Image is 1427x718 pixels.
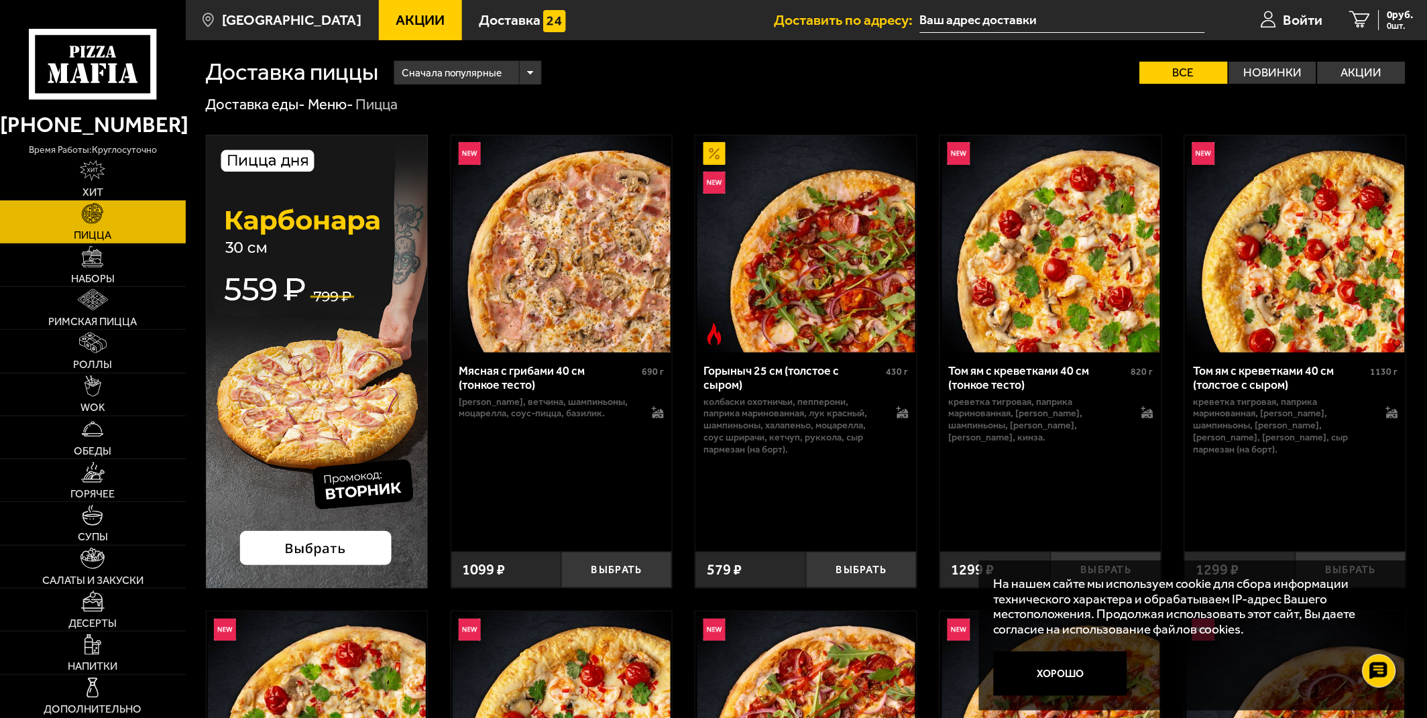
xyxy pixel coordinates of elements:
p: колбаски Охотничьи, пепперони, паприка маринованная, лук красный, шампиньоны, халапеньо, моцарелл... [704,396,882,456]
img: Том ям с креветками 40 см (тонкое тесто) [942,135,1160,353]
span: WOK [80,402,105,413]
span: 0 шт. [1387,21,1414,30]
div: Пицца [355,95,398,115]
img: Новинка [703,172,726,194]
span: 1299 ₽ [952,562,994,577]
img: Том ям с креветками 40 см (толстое с сыром) [1187,135,1405,353]
span: Горячее [70,489,115,499]
span: Роллы [73,359,112,370]
span: [GEOGRAPHIC_DATA] [222,13,361,27]
a: Доставка еды- [206,95,306,113]
p: креветка тигровая, паприка маринованная, [PERSON_NAME], шампиньоны, [PERSON_NAME], [PERSON_NAME],... [1194,396,1371,456]
span: Войти [1283,13,1323,27]
label: Новинки [1229,62,1317,84]
span: Супы [78,532,108,542]
span: 430 г [887,366,909,377]
span: Хит [82,187,103,198]
button: Хорошо [994,652,1128,697]
span: 1099 ₽ [462,562,505,577]
img: Новинка [459,142,481,164]
span: 0 руб. [1387,10,1414,21]
button: Выбрать [1051,552,1161,588]
span: Акции [396,13,445,27]
span: 579 ₽ [707,562,742,577]
span: Доставка [479,13,540,27]
span: Сначала популярные [402,59,502,87]
img: Новинка [459,619,481,641]
input: Ваш адрес доставки [920,8,1206,33]
span: Доставить по адресу: [775,13,920,27]
img: Новинка [948,619,970,641]
button: Выбрать [561,552,672,588]
span: Салаты и закуски [42,575,144,586]
h1: Доставка пиццы [206,60,379,84]
img: 15daf4d41897b9f0e9f617042186c801.svg [543,10,565,32]
img: Новинка [1192,142,1214,164]
div: Том ям с креветками 40 см (тонкое тесто) [949,364,1128,393]
div: Горыныч 25 см (толстое с сыром) [704,364,883,393]
label: Акции [1318,62,1406,84]
p: креветка тигровая, паприка маринованная, [PERSON_NAME], шампиньоны, [PERSON_NAME], [PERSON_NAME],... [949,396,1127,444]
span: Десерты [68,618,117,629]
span: 690 г [642,366,664,377]
span: Напитки [68,661,117,672]
a: НовинкаТом ям с креветками 40 см (толстое с сыром) [1185,135,1406,353]
span: 1130 г [1371,366,1398,377]
img: Мясная с грибами 40 см (тонкое тесто) [453,135,671,353]
img: Новинка [703,619,726,641]
img: Горыныч 25 см (толстое с сыром) [697,135,915,353]
img: Новинка [214,619,236,641]
img: Акционный [703,142,726,164]
span: 820 г [1131,366,1153,377]
span: Дополнительно [44,704,141,715]
button: Выбрать [1296,552,1406,588]
span: Наборы [71,274,115,284]
label: Все [1140,62,1228,84]
img: Новинка [948,142,970,164]
p: [PERSON_NAME], ветчина, шампиньоны, моцарелла, соус-пицца, базилик. [459,396,637,420]
p: На нашем сайте мы используем cookie для сбора информации технического характера и обрабатываем IP... [994,576,1384,638]
span: Римская пицца [48,316,137,327]
a: НовинкаТом ям с креветками 40 см (тонкое тесто) [940,135,1161,353]
a: АкционныйНовинкаОстрое блюдоГорыныч 25 см (толстое с сыром) [695,135,917,353]
span: Обеды [74,446,111,457]
div: Том ям с креветками 40 см (толстое с сыром) [1194,364,1367,393]
a: Меню- [308,95,353,113]
span: Пицца [74,230,111,241]
button: Выбрать [806,552,917,588]
img: Острое блюдо [703,323,726,345]
a: НовинкаМясная с грибами 40 см (тонкое тесто) [451,135,673,353]
div: Мясная с грибами 40 см (тонкое тесто) [459,364,638,393]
